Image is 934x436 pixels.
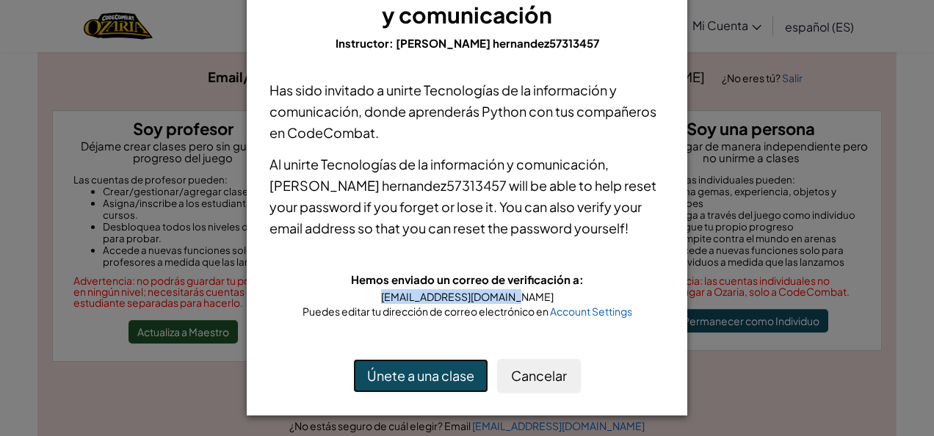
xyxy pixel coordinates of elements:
button: Únete a una clase [353,359,488,393]
span: Al unirte [269,156,321,172]
span: will be able to help reset your password if you forget or lose it. You can also verify your email... [269,177,656,236]
a: Account Settings [550,305,632,318]
span: Tecnologías de la información y comunicación [269,81,617,120]
span: , [605,156,609,172]
button: Cancelar [497,359,581,393]
span: Has sido invitado a unirte [269,81,424,98]
span: Instructor: [336,36,396,50]
span: Hemos enviado un correo de verificación a: [351,272,584,286]
div: [EMAIL_ADDRESS][DOMAIN_NAME] [269,289,665,304]
span: , donde aprenderás [358,103,482,120]
span: Python [482,103,526,120]
span: Tecnologías de la información y comunicación [321,156,605,172]
span: [PERSON_NAME] hernandez57313457 [269,177,507,194]
span: [PERSON_NAME] hernandez57313457 [396,36,599,50]
span: Puedes editar tu dirección de correo electrónico en [303,305,550,318]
